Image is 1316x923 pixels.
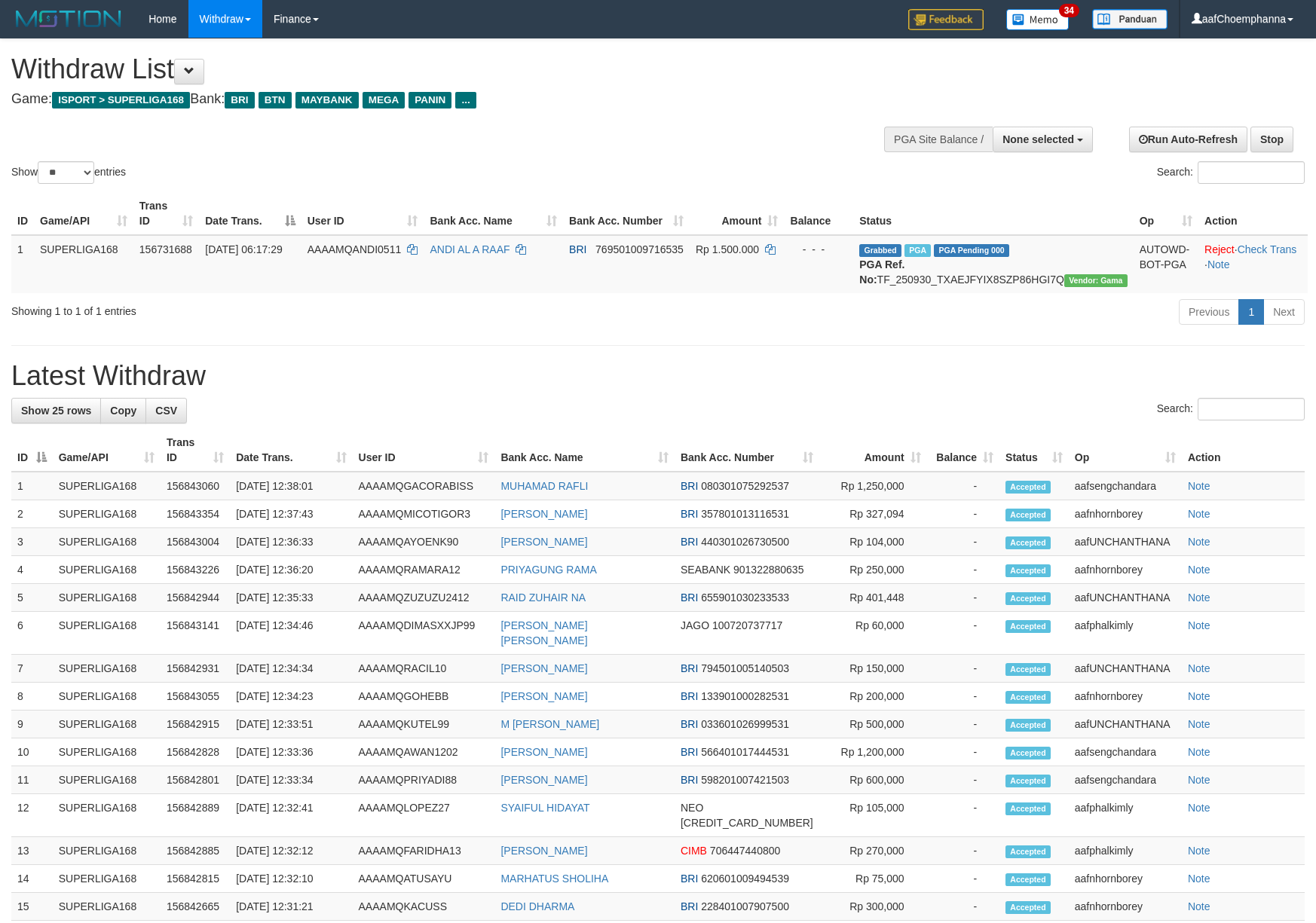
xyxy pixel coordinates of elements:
a: Note [1188,564,1210,576]
a: Note [1188,480,1210,492]
td: - [927,584,999,612]
td: AAAAMQFARIDHA13 [353,837,495,865]
th: Bank Acc. Name: activate to sort column ascending [494,429,675,472]
td: aafsengchandara [1069,766,1182,794]
td: 156842915 [161,711,230,738]
td: Rp 60,000 [819,612,927,655]
th: Amount: activate to sort column ascending [690,192,784,235]
td: - [927,500,999,528]
td: [DATE] 12:34:34 [230,655,352,683]
td: - [927,556,999,584]
label: Search: [1157,398,1305,420]
td: - [927,612,999,655]
a: Note [1188,746,1210,758]
td: [DATE] 12:37:43 [230,500,352,528]
td: Rp 1,200,000 [819,738,927,766]
td: 156843060 [161,472,230,500]
td: AAAAMQATUSAYU [353,865,495,893]
th: Amount: activate to sort column ascending [819,429,927,472]
a: Note [1188,619,1210,631]
span: Copy 357801013116531 to clipboard [701,508,789,520]
td: SUPERLIGA168 [53,794,161,837]
td: 2 [11,500,53,528]
span: Copy 440301026730500 to clipboard [701,536,789,548]
td: 156842885 [161,837,230,865]
td: aafnhornborey [1069,865,1182,893]
a: [PERSON_NAME] [500,536,587,548]
td: [DATE] 12:32:10 [230,865,352,893]
td: Rp 300,000 [819,893,927,921]
td: - [927,472,999,500]
td: 15 [11,893,53,921]
th: Balance: activate to sort column ascending [927,429,999,472]
td: 156842944 [161,584,230,612]
span: CIMB [681,845,707,857]
td: SUPERLIGA168 [53,584,161,612]
td: 8 [11,683,53,711]
th: ID [11,192,34,235]
th: Bank Acc. Number: activate to sort column ascending [563,192,690,235]
span: BRI [681,536,698,548]
td: AAAAMQGACORABISS [353,472,495,500]
th: ID: activate to sort column descending [11,429,53,472]
td: 156842889 [161,794,230,837]
td: 156843354 [161,500,230,528]
th: Trans ID: activate to sort column ascending [133,192,199,235]
a: Stop [1250,127,1293,152]
a: [PERSON_NAME] [500,774,587,786]
span: BRI [681,774,698,786]
a: MUHAMAD RAFLI [500,480,588,492]
a: Run Auto-Refresh [1129,127,1247,152]
span: None selected [1002,133,1074,145]
span: 34 [1059,4,1079,17]
td: AUTOWD-BOT-PGA [1134,235,1198,293]
a: Note [1207,258,1230,270]
td: Rp 270,000 [819,837,927,865]
a: [PERSON_NAME] [PERSON_NAME] [500,619,587,646]
span: JAGO [681,619,709,631]
td: aafphalkimly [1069,612,1182,655]
td: 4 [11,556,53,584]
a: Note [1188,900,1210,912]
a: Show 25 rows [11,398,101,423]
span: BRI [681,480,698,492]
span: Accepted [1005,691,1051,704]
td: AAAAMQKACUSS [353,893,495,921]
a: [PERSON_NAME] [500,845,587,857]
td: Rp 200,000 [819,683,927,711]
span: Accepted [1005,481,1051,494]
a: Copy [100,398,146,423]
td: Rp 500,000 [819,711,927,738]
span: Marked by aafromsomean [904,244,931,257]
td: SUPERLIGA168 [53,655,161,683]
span: Copy 769501009716535 to clipboard [595,243,684,255]
img: Feedback.jpg [908,9,984,30]
td: [DATE] 12:36:20 [230,556,352,584]
a: Note [1188,536,1210,548]
td: - [927,865,999,893]
span: Copy 620601009494539 to clipboard [701,873,789,885]
td: [DATE] 12:38:01 [230,472,352,500]
a: Note [1188,774,1210,786]
span: Copy 5859459223534313 to clipboard [681,817,813,829]
td: 156843004 [161,528,230,556]
th: User ID: activate to sort column ascending [353,429,495,472]
label: Show entries [11,161,126,184]
a: MARHATUS SHOLIHA [500,873,608,885]
td: - [927,655,999,683]
td: Rp 250,000 [819,556,927,584]
th: Status [853,192,1133,235]
th: Bank Acc. Name: activate to sort column ascending [424,192,563,235]
span: BRI [569,243,586,255]
td: 14 [11,865,53,893]
td: SUPERLIGA168 [53,865,161,893]
a: SYAIFUL HIDAYAT [500,802,589,814]
td: SUPERLIGA168 [34,235,133,293]
td: aafnhornborey [1069,683,1182,711]
div: PGA Site Balance / [884,127,993,152]
a: DEDI DHARMA [500,900,574,912]
span: Accepted [1005,845,1051,858]
span: Show 25 rows [21,405,91,417]
a: Note [1188,873,1210,885]
td: 13 [11,837,53,865]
